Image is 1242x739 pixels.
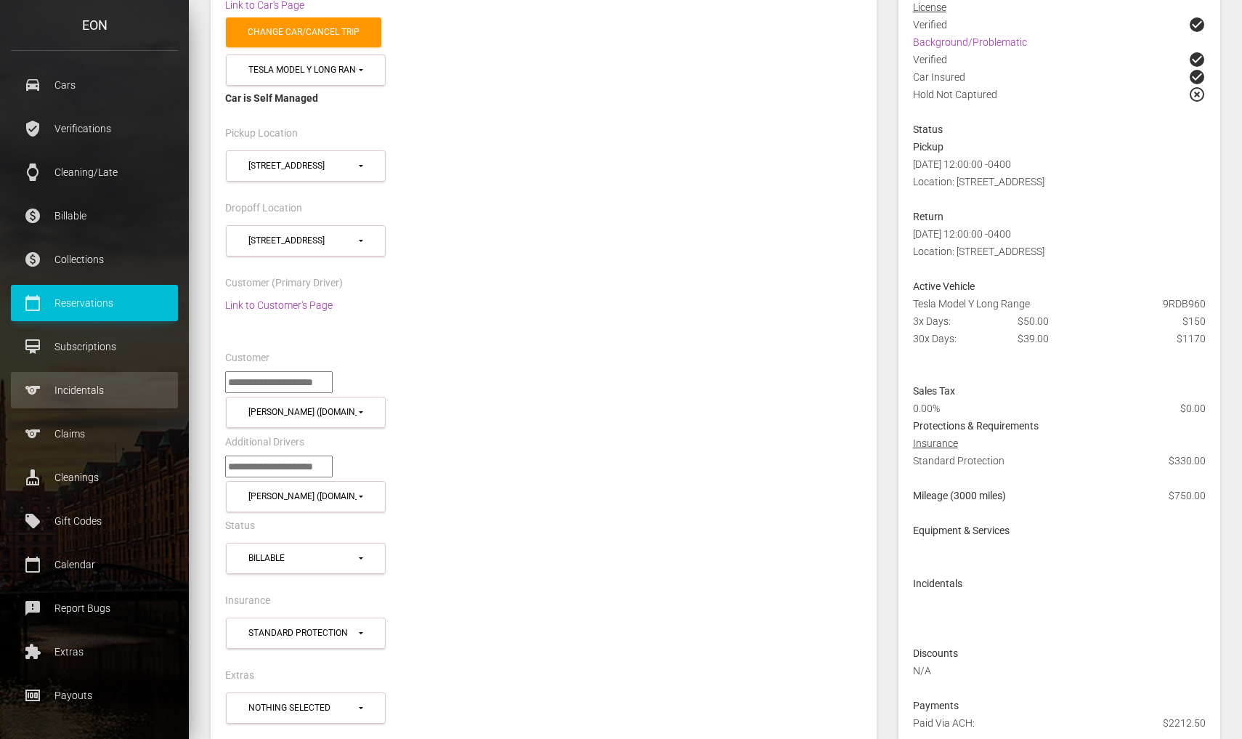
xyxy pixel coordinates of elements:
[248,406,357,419] div: [PERSON_NAME] ([DOMAIN_NAME][EMAIL_ADDRESS][PERSON_NAME][DOMAIN_NAME])
[248,64,357,76] div: Tesla Model Y Long Range (9RDB960 in 95148)
[913,420,1039,432] strong: Protections & Requirements
[913,700,959,711] strong: Payments
[902,400,1112,417] div: 0.00%
[226,150,386,182] button: 3204 Corbal Court (95148)
[226,481,386,512] button: Bareum KIM (bareum.kim@42dot.ai)
[11,634,178,670] a: extension Extras
[22,336,167,358] p: Subscriptions
[913,490,1006,501] strong: Mileage (3000 miles)
[226,543,386,574] button: Billable
[22,597,167,619] p: Report Bugs
[11,677,178,714] a: money Payouts
[226,54,386,86] button: Tesla Model Y Long Range (9RDB960 in 95148)
[225,435,304,450] label: Additional Drivers
[913,228,1044,257] span: [DATE] 12:00:00 -0400 Location: [STREET_ADDRESS]
[225,126,298,141] label: Pickup Location
[1169,487,1206,504] span: $750.00
[1163,714,1206,732] span: $2212.50
[22,249,167,270] p: Collections
[22,510,167,532] p: Gift Codes
[248,160,357,172] div: [STREET_ADDRESS]
[22,467,167,488] p: Cleanings
[11,459,178,496] a: cleaning_services Cleanings
[913,280,975,292] strong: Active Vehicle
[1177,330,1206,347] span: $1170
[22,118,167,140] p: Verifications
[913,124,943,135] strong: Status
[1169,452,1206,469] span: $330.00
[913,158,1044,187] span: [DATE] 12:00:00 -0400 Location: [STREET_ADDRESS]
[22,554,167,576] p: Calendar
[11,110,178,147] a: verified_user Verifications
[11,546,178,583] a: calendar_today Calendar
[913,211,943,222] strong: Return
[902,16,1217,33] div: Verified
[225,669,254,683] label: Extras
[913,578,962,589] strong: Incidentals
[1180,400,1206,417] span: $0.00
[11,372,178,408] a: sports Incidentals
[913,647,958,659] strong: Discounts
[225,594,270,608] label: Insurance
[22,379,167,401] p: Incidentals
[248,235,357,247] div: [STREET_ADDRESS]
[248,702,357,714] div: Nothing selected
[22,685,167,706] p: Payouts
[902,68,1217,86] div: Car Insured
[226,397,386,428] button: Bareum KIM (bareum.kim@42dot.ai)
[902,295,1217,312] div: Tesla Model Y Long Range
[1182,312,1206,330] span: $150
[248,552,357,565] div: Billable
[22,74,167,96] p: Cars
[226,618,386,649] button: Standard Protection
[902,452,1217,487] div: Standard Protection
[11,241,178,278] a: paid Collections
[913,1,946,13] u: License
[226,17,381,47] a: Change car/cancel trip
[22,423,167,445] p: Claims
[225,89,862,107] div: Car is Self Managed
[22,205,167,227] p: Billable
[1007,330,1111,347] div: $39.00
[913,36,1027,48] a: Background/Problematic
[913,385,955,397] strong: Sales Tax
[902,51,1217,68] div: Verified
[225,299,333,311] a: Link to Customer's Page
[226,692,386,724] button: Nothing selected
[22,641,167,663] p: Extras
[226,225,386,257] button: 3204 Corbal Court (95148)
[11,328,178,365] a: card_membership Subscriptions
[913,141,943,153] strong: Pickup
[1188,86,1206,103] span: highlight_off
[248,490,357,503] div: [PERSON_NAME] ([DOMAIN_NAME][EMAIL_ADDRESS][PERSON_NAME][DOMAIN_NAME])
[11,154,178,190] a: watch Cleaning/Late
[225,276,343,291] label: Customer (Primary Driver)
[248,627,357,639] div: Standard Protection
[22,161,167,183] p: Cleaning/Late
[1007,312,1111,330] div: $50.00
[1163,295,1206,312] span: 9RDB960
[22,292,167,314] p: Reservations
[11,285,178,321] a: calendar_today Reservations
[225,201,302,216] label: Dropoff Location
[225,351,269,366] label: Customer
[902,662,1217,697] div: N/A
[913,525,1010,536] strong: Equipment & Services
[11,503,178,539] a: local_offer Gift Codes
[11,198,178,234] a: paid Billable
[1188,16,1206,33] span: check_circle
[225,519,255,533] label: Status
[1188,68,1206,86] span: check_circle
[902,312,1007,330] div: 3x Days:
[913,437,958,449] u: Insurance
[11,590,178,626] a: feedback Report Bugs
[902,86,1217,121] div: Hold Not Captured
[902,330,1007,347] div: 30x Days:
[1188,51,1206,68] span: check_circle
[11,67,178,103] a: drive_eta Cars
[11,416,178,452] a: sports Claims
